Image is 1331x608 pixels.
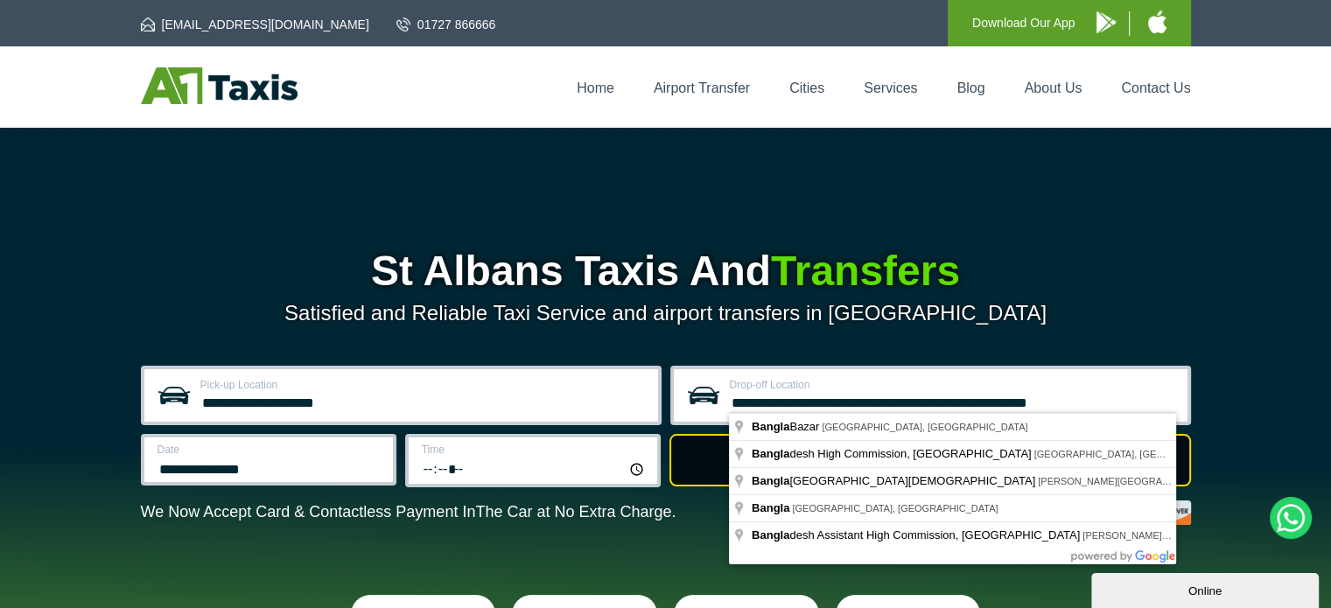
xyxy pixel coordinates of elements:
[956,80,984,95] a: Blog
[752,420,822,433] span: Bazar
[475,503,676,521] span: The Car at No Extra Charge.
[141,16,369,33] a: [EMAIL_ADDRESS][DOMAIN_NAME]
[200,380,648,390] label: Pick-up Location
[422,444,647,455] label: Time
[1148,10,1166,33] img: A1 Taxis iPhone App
[158,444,382,455] label: Date
[669,434,1191,486] button: Get Quote
[752,528,1082,542] span: desh Assistant High Commission, [GEOGRAPHIC_DATA]
[752,474,1038,487] span: [GEOGRAPHIC_DATA][DEMOGRAPHIC_DATA]
[752,420,789,433] span: Bangla
[141,301,1191,325] p: Satisfied and Reliable Taxi Service and airport transfers in [GEOGRAPHIC_DATA]
[789,80,824,95] a: Cities
[1091,570,1322,608] iframe: chat widget
[972,12,1075,34] p: Download Our App
[141,503,676,521] p: We Now Accept Card & Contactless Payment In
[730,380,1177,390] label: Drop-off Location
[752,474,789,487] span: Bangla
[792,503,998,514] span: [GEOGRAPHIC_DATA], [GEOGRAPHIC_DATA]
[577,80,614,95] a: Home
[141,250,1191,292] h1: St Albans Taxis And
[1025,80,1082,95] a: About Us
[141,67,298,104] img: A1 Taxis St Albans LTD
[1121,80,1190,95] a: Contact Us
[822,422,1027,432] span: [GEOGRAPHIC_DATA], [GEOGRAPHIC_DATA]
[1034,449,1240,459] span: [GEOGRAPHIC_DATA], [GEOGRAPHIC_DATA]
[752,447,1034,460] span: desh High Commission, [GEOGRAPHIC_DATA]
[1038,476,1323,486] span: [PERSON_NAME][GEOGRAPHIC_DATA], [GEOGRAPHIC_DATA]
[864,80,917,95] a: Services
[396,16,496,33] a: 01727 866666
[752,528,789,542] span: Bangla
[752,501,789,514] span: Bangla
[1096,11,1116,33] img: A1 Taxis Android App
[752,447,789,460] span: Bangla
[654,80,750,95] a: Airport Transfer
[771,248,960,294] span: Transfers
